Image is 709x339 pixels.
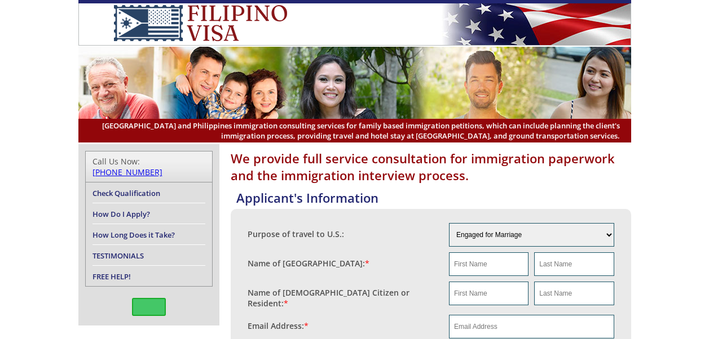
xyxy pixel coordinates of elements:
[534,282,614,305] input: Last Name
[93,251,144,261] a: TESTIMONIALS
[93,271,131,282] a: FREE HELP!
[248,287,438,309] label: Name of [DEMOGRAPHIC_DATA] Citizen or Resident:
[236,189,631,206] h4: Applicant's Information
[248,320,309,331] label: Email Address:
[534,252,614,276] input: Last Name
[449,315,614,338] input: Email Address
[248,258,369,269] label: Name of [GEOGRAPHIC_DATA]:
[248,229,344,239] label: Purpose of travel to U.S.:
[231,150,631,184] h1: We provide full service consultation for immigration paperwork and the immigration interview proc...
[93,156,205,177] div: Call Us Now:
[93,188,160,198] a: Check Qualification
[90,121,620,141] span: [GEOGRAPHIC_DATA] and Philippines immigration consulting services for family based immigration pe...
[93,167,162,177] a: [PHONE_NUMBER]
[93,209,150,219] a: How Do I Apply?
[93,230,175,240] a: How Long Does it Take?
[449,252,529,276] input: First Name
[449,282,529,305] input: First Name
